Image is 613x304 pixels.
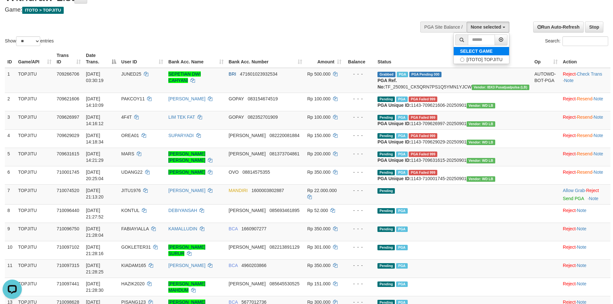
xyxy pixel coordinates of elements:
[560,148,610,166] td: · ·
[409,115,437,120] span: PGA Error
[307,170,330,175] span: Rp 350.000
[532,68,560,93] td: AUTOWD-BOT-PGA
[577,96,592,101] a: Resend
[168,208,197,213] a: DEBIYANSAH
[229,96,244,101] span: GOPAY
[377,152,395,157] span: Pending
[577,281,587,286] a: Note
[396,170,407,175] span: Marked by bjqdanil
[226,50,305,68] th: Bank Acc. Number: activate to sort column ascending
[577,151,592,156] a: Resend
[5,241,15,259] td: 10
[166,50,226,68] th: Bank Acc. Name: activate to sort column ascending
[560,68,610,93] td: · ·
[409,133,437,139] span: PGA Error
[347,114,372,120] div: - - -
[5,111,15,129] td: 3
[409,170,437,175] span: PGA Error
[15,184,54,204] td: TOPJITU
[472,85,529,90] span: Vendor URL: https://dashboard.q2checkout.com/secure
[15,93,54,111] td: TOPJITU
[375,68,532,93] td: TF_250901_CK5QRN7PS1Q5YMN1YJCW
[396,133,407,139] span: Marked by bjqdanil
[5,68,15,93] td: 1
[307,208,328,213] span: Rp 52.000
[560,241,610,259] td: ·
[307,71,330,77] span: Rp 500.000
[15,223,54,241] td: TOPJITU
[86,208,104,219] span: [DATE] 21:27:52
[377,139,411,144] b: PGA Unique ID:
[577,170,592,175] a: Resend
[229,71,236,77] span: BRI
[560,204,610,223] td: ·
[121,281,144,286] span: HAZIK2020
[377,281,395,287] span: Pending
[121,133,139,138] span: OREA01
[533,22,584,32] a: Run Auto-Refresh
[5,129,15,148] td: 4
[5,7,402,13] h4: Game:
[3,3,22,22] button: Open LiveChat chat widget
[454,55,509,64] label: [ITOTO] TOPJITU
[577,263,587,268] a: Note
[585,22,603,32] a: Stop
[15,111,54,129] td: TOPJITU
[16,36,40,46] select: Showentries
[57,244,79,250] span: 710097102
[168,263,205,268] a: [PERSON_NAME]
[229,115,244,120] span: GOPAY
[240,71,278,77] span: Copy 471601023932534 to clipboard
[577,71,602,77] a: Check Trans
[377,103,411,108] b: PGA Unique ID:
[563,115,576,120] a: Reject
[560,129,610,148] td: · ·
[5,223,15,241] td: 9
[241,226,266,231] span: Copy 1660907277 to clipboard
[560,111,610,129] td: · ·
[409,97,437,102] span: PGA Error
[347,281,372,287] div: - - -
[347,71,372,77] div: - - -
[563,133,576,138] a: Reject
[347,151,372,157] div: - - -
[560,166,610,184] td: · ·
[577,226,587,231] a: Note
[241,263,266,268] span: Copy 4960203866 to clipboard
[229,226,238,231] span: BCA
[307,96,330,101] span: Rp 100.000
[86,151,104,163] span: [DATE] 14:21:29
[377,121,411,126] b: PGA Unique ID:
[454,47,509,55] a: SELECT GAME
[121,96,145,101] span: PAKCOY11
[5,259,15,278] td: 11
[86,281,104,293] span: [DATE] 21:28:30
[54,50,83,68] th: Trans ID: activate to sort column ascending
[168,170,205,175] a: [PERSON_NAME]
[594,96,603,101] a: Note
[5,166,15,184] td: 6
[562,36,608,46] input: Search:
[168,151,205,163] a: [PERSON_NAME] [PERSON_NAME]
[269,133,299,138] span: Copy 082220081884 to clipboard
[307,263,330,268] span: Rp 350.000
[563,96,576,101] a: Reject
[564,78,574,83] a: Note
[347,132,372,139] div: - - -
[563,263,576,268] a: Reject
[307,151,330,156] span: Rp 200.000
[396,115,407,120] span: Marked by bjqdanil
[563,188,585,193] a: Allow Grab
[15,259,54,278] td: TOPJITU
[347,169,372,175] div: - - -
[377,170,395,175] span: Pending
[560,278,610,296] td: ·
[467,121,495,127] span: Vendor URL: https://dashboard.q2checkout.com/secure
[594,170,603,175] a: Note
[532,50,560,68] th: Op: activate to sort column ascending
[467,103,495,108] span: Vendor URL: https://dashboard.q2checkout.com/secure
[409,72,441,77] span: PGA Pending
[121,115,132,120] span: 4F4T
[57,188,79,193] span: 710074520
[121,226,149,231] span: FABIAYIALLA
